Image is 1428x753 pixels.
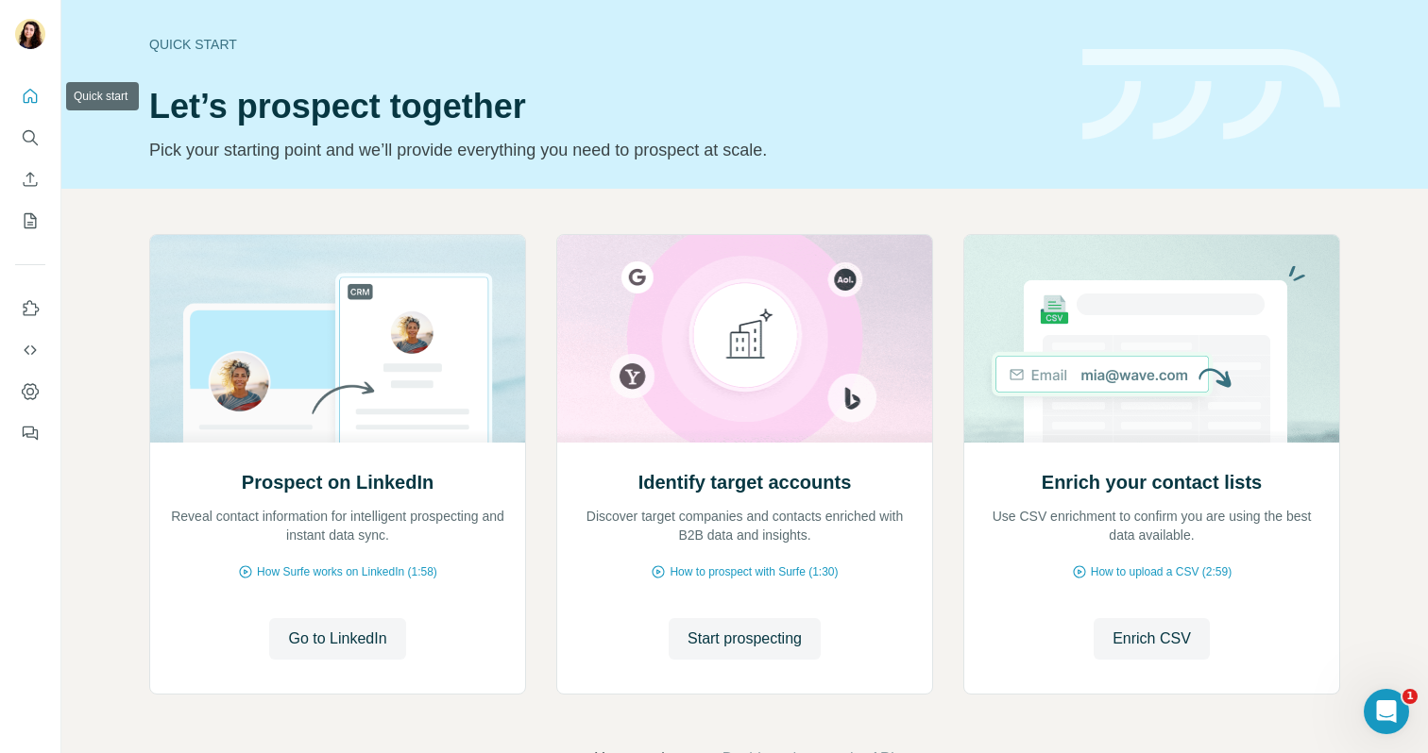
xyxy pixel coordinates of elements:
[963,235,1340,443] img: Enrich your contact lists
[638,469,852,495] h2: Identify target accounts
[149,137,1060,163] p: Pick your starting point and we’ll provide everything you need to prospect at scale.
[288,627,386,650] span: Go to LinkedIn
[169,507,506,544] p: Reveal contact information for intelligent prospecting and instant data sync.
[576,507,913,544] p: Discover target companies and contacts enriched with B2B data and insights.
[149,35,1060,54] div: Quick start
[15,375,45,409] button: Dashboard
[15,121,45,155] button: Search
[669,618,821,660] button: Start prospecting
[556,235,933,443] img: Identify target accounts
[15,162,45,196] button: Enrich CSV
[242,469,433,495] h2: Prospect on LinkedIn
[15,416,45,450] button: Feedback
[257,563,437,580] span: How Surfe works on LinkedIn (1:58)
[983,507,1320,544] p: Use CSV enrichment to confirm you are using the best data available.
[15,333,45,367] button: Use Surfe API
[1113,627,1191,650] span: Enrich CSV
[15,79,45,113] button: Quick start
[1094,618,1210,660] button: Enrich CSV
[688,627,802,650] span: Start prospecting
[269,618,405,660] button: Go to LinkedIn
[15,19,45,49] img: Avatar
[149,88,1060,125] h1: Let’s prospect together
[149,235,526,443] img: Prospect on LinkedIn
[1042,469,1262,495] h2: Enrich your contact lists
[1364,689,1409,734] iframe: Intercom live chat
[1082,49,1340,141] img: banner
[15,292,45,326] button: Use Surfe on LinkedIn
[15,204,45,238] button: My lists
[670,563,838,580] span: How to prospect with Surfe (1:30)
[1091,563,1232,580] span: How to upload a CSV (2:59)
[1402,689,1418,704] span: 1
